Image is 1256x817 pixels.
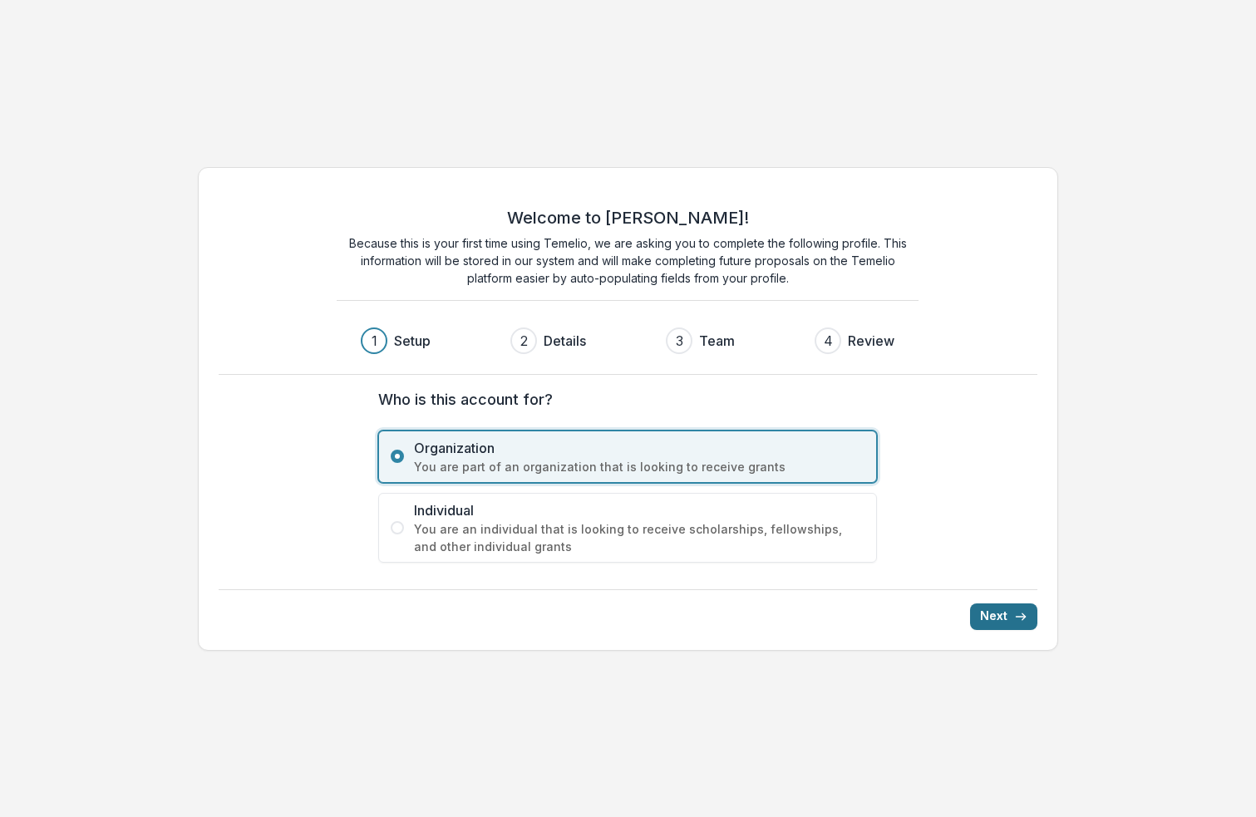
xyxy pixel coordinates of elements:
h3: Setup [394,331,431,351]
button: Next [970,603,1037,630]
div: 2 [520,331,528,351]
h3: Details [544,331,586,351]
span: Organization [414,438,864,458]
span: You are an individual that is looking to receive scholarships, fellowships, and other individual ... [414,520,864,555]
span: You are part of an organization that is looking to receive grants [414,458,864,475]
h3: Team [699,331,735,351]
div: Progress [361,327,894,354]
span: Individual [414,500,864,520]
div: 4 [824,331,833,351]
h3: Review [848,331,894,351]
p: Because this is your first time using Temelio, we are asking you to complete the following profil... [337,234,919,287]
div: 3 [676,331,683,351]
h2: Welcome to [PERSON_NAME]! [507,208,749,228]
div: 1 [372,331,377,351]
label: Who is this account for? [378,388,867,411]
